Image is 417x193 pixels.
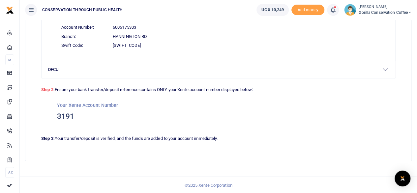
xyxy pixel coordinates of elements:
[359,4,412,10] small: [PERSON_NAME]
[41,135,396,142] p: Your transfer/deposit is verified, and the funds are added to your account immediately.
[61,24,107,31] span: Account Number:
[41,136,55,141] strong: Step 3:
[291,7,324,12] a: Add money
[61,42,107,49] span: Swift Code:
[344,4,412,16] a: profile-user [PERSON_NAME] Gorilla Conservation Coffee
[113,24,136,31] span: 6005175303
[40,7,125,13] span: CONSERVATION THROUGH PUBLIC HEALTH
[42,61,395,78] button: DFCU
[291,5,324,16] li: Toup your wallet
[41,84,396,93] p: Ensure your bank transfer/deposit reference contains ONLY your Xente account number displayed below:
[395,171,410,186] div: Open Intercom Messenger
[57,103,118,108] small: Your Xente Account Number
[291,5,324,16] span: Add money
[6,6,14,14] img: logo-small
[113,42,141,49] span: [SWIFT_CODE]
[344,4,356,16] img: profile-user
[41,87,55,92] strong: Step 2:
[113,33,147,40] span: Hannington Rd
[359,10,412,16] span: Gorilla Conservation Coffee
[5,54,14,65] li: M
[5,167,14,178] li: Ac
[6,7,14,12] a: logo-small logo-large logo-large
[256,4,289,16] a: UGX 10,249
[57,112,380,121] h3: 3191
[261,7,284,13] span: UGX 10,249
[61,33,107,40] span: Branch:
[254,4,291,16] li: Wallet ballance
